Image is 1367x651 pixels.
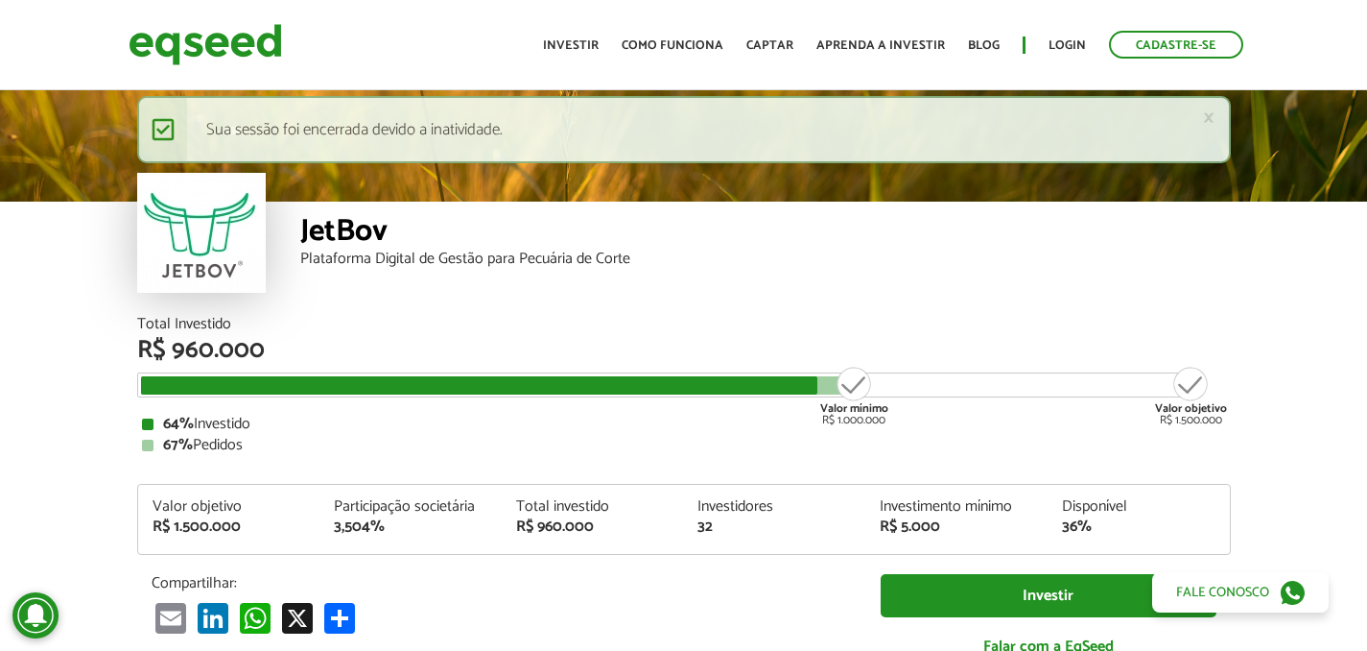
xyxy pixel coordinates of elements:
[880,499,1033,515] div: Investimento mínimo
[137,317,1231,332] div: Total Investido
[194,602,232,634] a: LinkedIn
[300,252,1231,267] div: Plataforma Digital de Gestão para Pecuária de Corte
[163,411,194,437] strong: 64%
[746,39,793,52] a: Captar
[137,338,1231,363] div: R$ 960.000
[516,499,670,515] div: Total investido
[968,39,1000,52] a: Blog
[1203,108,1214,128] a: ×
[880,519,1033,535] div: R$ 5.000
[152,574,852,592] p: Compartilhar:
[1155,365,1227,426] div: R$ 1.500.000
[278,602,317,634] a: X
[334,519,487,535] div: 3,504%
[1152,572,1329,613] a: Fale conosco
[137,96,1231,163] div: Sua sessão foi encerrada devido a inatividade.
[1109,31,1243,59] a: Cadastre-se
[543,39,599,52] a: Investir
[820,399,888,418] strong: Valor mínimo
[153,519,306,535] div: R$ 1.500.000
[1155,399,1227,418] strong: Valor objetivo
[300,216,1231,252] div: JetBov
[129,19,282,70] img: EqSeed
[236,602,274,634] a: WhatsApp
[697,499,851,515] div: Investidores
[334,499,487,515] div: Participação societária
[697,519,851,535] div: 32
[818,365,890,426] div: R$ 1.000.000
[881,574,1216,617] a: Investir
[142,438,1226,453] div: Pedidos
[622,39,723,52] a: Como funciona
[320,602,359,634] a: Compartilhar
[163,432,193,458] strong: 67%
[816,39,945,52] a: Aprenda a investir
[142,417,1226,432] div: Investido
[1049,39,1086,52] a: Login
[153,499,306,515] div: Valor objetivo
[516,519,670,535] div: R$ 960.000
[152,602,190,634] a: Email
[1062,519,1215,535] div: 36%
[1062,499,1215,515] div: Disponível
